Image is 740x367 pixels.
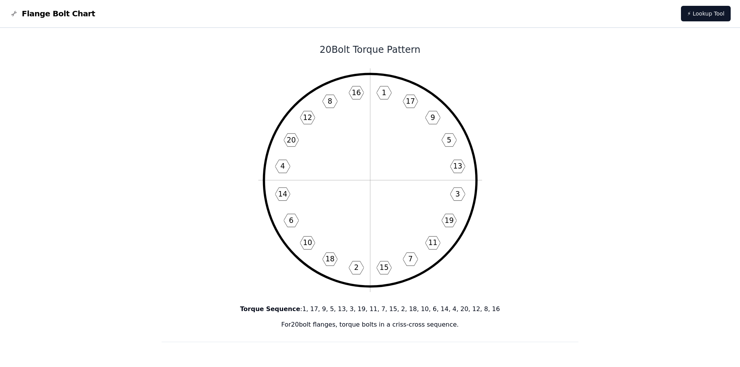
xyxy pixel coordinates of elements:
[406,97,415,105] text: 17
[430,113,435,122] text: 9
[22,8,95,19] span: Flange Bolt Chart
[162,304,579,314] p: : 1, 17, 9, 5, 13, 3, 19, 11, 7, 15, 2, 18, 10, 6, 14, 4, 20, 12, 8, 16
[444,216,454,224] text: 19
[162,43,579,56] h1: 20 Bolt Torque Pattern
[278,190,287,198] text: 14
[381,89,386,97] text: 1
[162,320,579,329] p: For 20 bolt flanges, torque bolts in a criss-cross sequence.
[681,6,731,21] a: ⚡ Lookup Tool
[408,255,413,263] text: 7
[379,263,388,271] text: 15
[428,238,437,247] text: 11
[289,216,293,224] text: 6
[453,162,462,170] text: 13
[447,136,451,144] text: 5
[455,190,460,198] text: 3
[325,255,334,263] text: 18
[303,238,312,247] text: 10
[240,305,300,313] b: Torque Sequence
[352,89,361,97] text: 16
[9,8,95,19] a: Flange Bolt Chart LogoFlange Bolt Chart
[280,162,285,170] text: 4
[286,136,296,144] text: 20
[327,97,332,105] text: 8
[9,9,19,18] img: Flange Bolt Chart Logo
[303,113,312,122] text: 12
[354,263,359,271] text: 2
